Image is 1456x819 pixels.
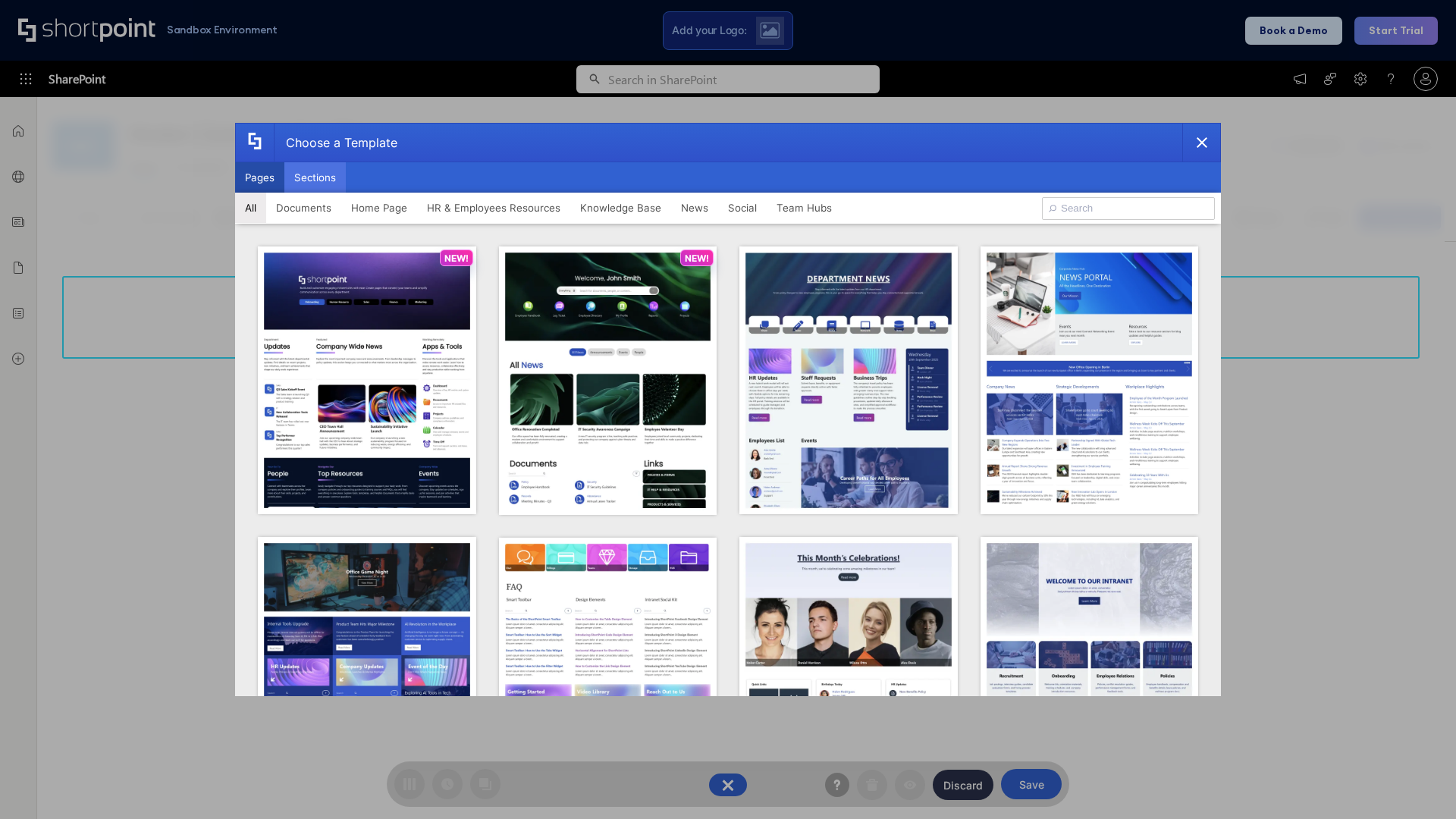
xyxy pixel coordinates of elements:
button: Social [718,193,767,223]
button: Knowledge Base [570,193,671,223]
button: Pages [235,162,284,193]
button: Documents [266,193,341,223]
button: Team Hubs [767,193,842,223]
div: Choose a Template [274,124,397,162]
p: NEW! [444,253,469,264]
input: Search [1042,197,1215,220]
button: HR & Employees Resources [417,193,570,223]
button: Sections [284,162,346,193]
div: template selector [235,123,1221,696]
iframe: Chat Widget [1380,746,1456,819]
button: Home Page [341,193,417,223]
button: All [235,193,266,223]
button: News [671,193,718,223]
p: NEW! [685,253,709,264]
